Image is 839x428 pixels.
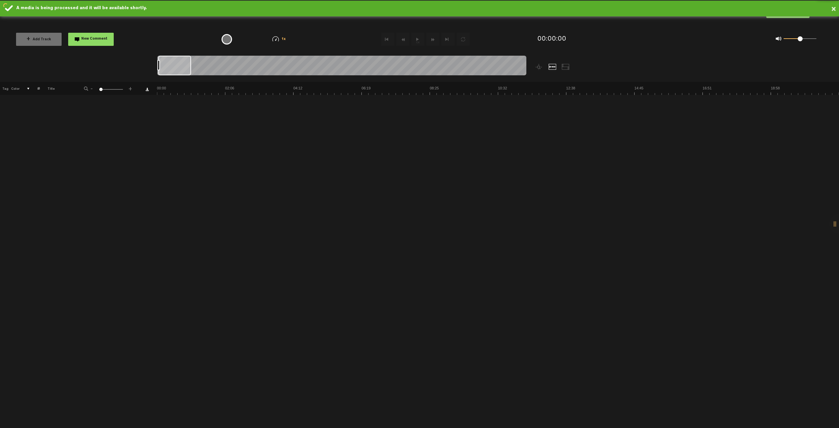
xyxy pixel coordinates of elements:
[10,82,20,95] th: Color
[16,33,62,46] button: +Add Track
[89,86,94,90] span: -
[16,5,834,11] div: A media is being processed and it will be available shortly.
[27,37,30,42] span: +
[831,3,836,16] button: ×
[27,38,51,42] span: Add Track
[282,38,286,41] span: 1x
[128,86,133,90] span: +
[146,88,149,91] a: Download comments
[30,82,40,95] th: #
[262,36,296,42] div: 1x
[222,34,232,45] div: {{ tooltip_message }}
[537,35,566,44] div: 00:00:00
[40,82,75,95] th: Title
[457,33,470,46] button: Loop
[272,36,279,42] img: speedometer.svg
[81,37,107,41] span: New Comment
[381,33,394,46] button: Go to beginning
[396,33,409,46] button: Rewind
[441,33,455,46] button: Go to end
[426,33,439,46] button: Fast Forward
[411,33,424,46] button: 1x
[68,33,114,46] button: New Comment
